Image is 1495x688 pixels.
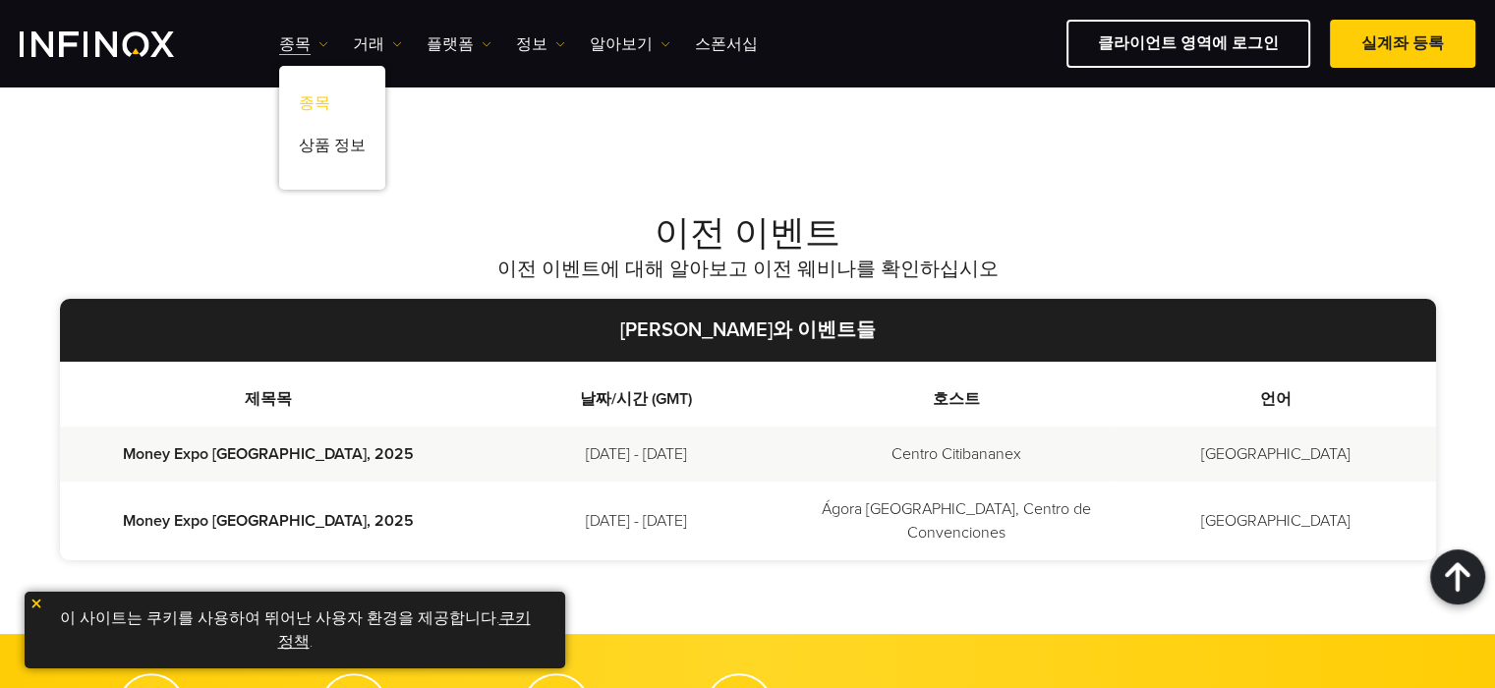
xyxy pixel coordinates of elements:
td: [DATE] - [DATE] [477,482,796,560]
td: Ágora [GEOGRAPHIC_DATA], Centro de Convenciones [796,482,1116,560]
h2: 이전 이벤트 [60,212,1436,256]
a: 알아보기 [590,32,670,56]
a: 플랫폼 [427,32,491,56]
img: yellow close icon [29,597,43,610]
td: Money Expo [GEOGRAPHIC_DATA], 2025 [60,427,477,482]
strong: [PERSON_NAME]와 이벤트들 [620,318,876,342]
a: 거래 [353,32,402,56]
th: 호스트 [796,362,1116,427]
td: Money Expo [GEOGRAPHIC_DATA], 2025 [60,482,477,560]
a: 종목 [279,86,385,128]
th: 제목목 [60,362,477,427]
td: [GEOGRAPHIC_DATA] [1116,427,1435,482]
td: Centro Citibananex [796,427,1116,482]
td: [GEOGRAPHIC_DATA] [1116,482,1435,560]
p: 이 사이트는 쿠키를 사용하여 뛰어난 사용자 환경을 제공합니다. . [34,602,555,659]
a: 상품 정보 [279,128,385,170]
a: 클라이언트 영역에 로그인 [1066,20,1310,68]
a: 실계좌 등록 [1330,20,1475,68]
a: 종목 [279,32,328,56]
th: 언어 [1116,362,1435,427]
th: 날짜/시간 (GMT) [477,362,796,427]
td: [DATE] - [DATE] [477,427,796,482]
a: INFINOX Logo [20,31,220,57]
a: 정보 [516,32,565,56]
p: 이전 이벤트에 대해 알아보고 이전 웨비나를 확인하십시오 [60,256,1436,283]
a: 스폰서십 [695,32,758,56]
